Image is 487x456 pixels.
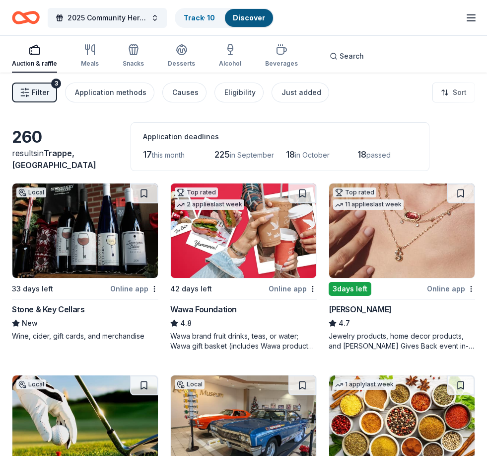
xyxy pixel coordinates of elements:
[175,187,218,197] div: Top rated
[339,317,350,329] span: 4.7
[168,60,195,68] div: Desserts
[170,183,317,351] a: Image for Wawa FoundationTop rated2 applieslast week42 days leftOnline appWawa Foundation4.8Wawa ...
[175,199,244,210] div: 2 applies last week
[214,149,230,160] span: 225
[265,60,298,68] div: Beverages
[12,148,96,170] span: Trappe, [GEOGRAPHIC_DATA]
[12,148,96,170] span: in
[12,127,119,147] div: 260
[427,282,475,295] div: Online app
[180,317,192,329] span: 4.8
[295,151,330,159] span: in October
[12,40,57,73] button: Auction & raffle
[366,151,391,159] span: passed
[123,60,144,68] div: Snacks
[12,331,158,341] div: Wine, cider, gift cards, and merchandise
[68,12,147,24] span: 2025 Community Heroes Celebration
[12,147,119,171] div: results
[12,283,53,295] div: 33 days left
[16,187,46,197] div: Local
[16,379,46,389] div: Local
[48,8,167,28] button: 2025 Community Heroes Celebration
[12,83,57,102] button: Filter3
[51,79,61,89] div: 3
[432,83,475,102] button: Sort
[81,40,99,73] button: Meals
[224,87,256,98] div: Eligibility
[172,87,199,98] div: Causes
[184,13,215,22] a: Track· 10
[219,40,241,73] button: Alcohol
[12,60,57,68] div: Auction & raffle
[281,87,321,98] div: Just added
[329,282,371,296] div: 3 days left
[219,60,241,68] div: Alcohol
[272,83,329,102] button: Just added
[170,303,237,315] div: Wawa Foundation
[329,183,475,278] img: Image for Kendra Scott
[230,151,274,159] span: in September
[175,8,274,28] button: Track· 10Discover
[329,183,475,351] a: Image for Kendra ScottTop rated11 applieslast week3days leftOnline app[PERSON_NAME]4.7Jewelry pro...
[32,87,49,98] span: Filter
[162,83,207,102] button: Causes
[143,131,417,143] div: Application deadlines
[333,379,396,390] div: 1 apply last week
[75,87,146,98] div: Application methods
[329,303,392,315] div: [PERSON_NAME]
[152,151,185,159] span: this month
[322,46,372,66] button: Search
[22,317,38,329] span: New
[12,303,84,315] div: Stone & Key Cellars
[171,183,316,278] img: Image for Wawa Foundation
[12,183,158,278] img: Image for Stone & Key Cellars
[123,40,144,73] button: Snacks
[170,283,212,295] div: 42 days left
[12,6,40,29] a: Home
[81,60,99,68] div: Meals
[333,187,376,197] div: Top rated
[65,83,154,102] button: Application methods
[110,282,158,295] div: Online app
[269,282,317,295] div: Online app
[12,183,158,341] a: Image for Stone & Key CellarsLocal33 days leftOnline appStone & Key CellarsNewWine, cider, gift c...
[329,331,475,351] div: Jewelry products, home decor products, and [PERSON_NAME] Gives Back event in-store or online (or ...
[453,87,467,98] span: Sort
[168,40,195,73] button: Desserts
[233,13,265,22] a: Discover
[333,199,404,210] div: 11 applies last week
[170,331,317,351] div: Wawa brand fruit drinks, teas, or water; Wawa gift basket (includes Wawa products and coupons)
[286,149,295,160] span: 18
[357,149,366,160] span: 18
[143,149,152,160] span: 17
[175,379,205,389] div: Local
[340,50,364,62] span: Search
[265,40,298,73] button: Beverages
[214,83,264,102] button: Eligibility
